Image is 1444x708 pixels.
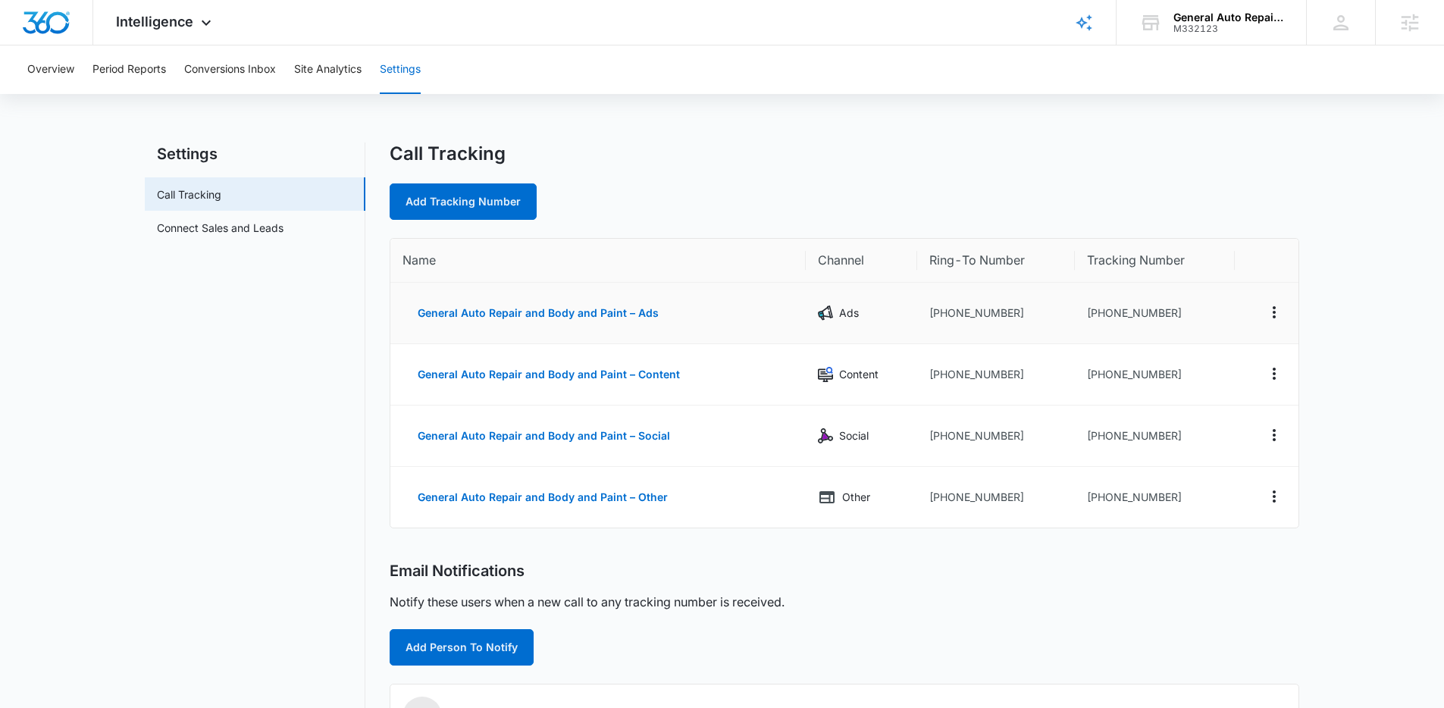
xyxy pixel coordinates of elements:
td: [PHONE_NUMBER] [917,467,1074,528]
img: Content [818,367,833,382]
td: [PHONE_NUMBER] [917,283,1074,344]
a: Connect Sales and Leads [157,220,283,236]
td: [PHONE_NUMBER] [1075,467,1235,528]
h1: Call Tracking [390,143,506,165]
button: Period Reports [92,45,166,94]
button: General Auto Repair and Body and Paint – Social [403,418,685,454]
p: Social [839,428,869,444]
span: Intelligence [116,14,193,30]
h2: Settings [145,143,365,165]
div: account name [1173,11,1284,23]
td: [PHONE_NUMBER] [1075,406,1235,467]
th: Ring-To Number [917,239,1074,283]
td: [PHONE_NUMBER] [917,344,1074,406]
p: Ads [839,305,859,321]
a: Call Tracking [157,186,221,202]
th: Channel [806,239,917,283]
button: Overview [27,45,74,94]
button: Add Person To Notify [390,629,534,666]
button: Conversions Inbox [184,45,276,94]
button: General Auto Repair and Body and Paint – Content [403,356,695,393]
p: Notify these users when a new call to any tracking number is received. [390,593,785,611]
a: Add Tracking Number [390,183,537,220]
p: Content [839,366,879,383]
button: Settings [380,45,421,94]
button: General Auto Repair and Body and Paint – Ads [403,295,674,331]
td: [PHONE_NUMBER] [917,406,1074,467]
div: account id [1173,23,1284,34]
button: Site Analytics [294,45,362,94]
h2: Email Notifications [390,562,525,581]
button: General Auto Repair and Body and Paint – Other [403,479,683,515]
button: Actions [1262,300,1286,324]
button: Actions [1262,362,1286,386]
button: Actions [1262,423,1286,447]
th: Tracking Number [1075,239,1235,283]
th: Name [390,239,806,283]
td: [PHONE_NUMBER] [1075,344,1235,406]
img: Social [818,428,833,443]
p: Other [842,489,870,506]
button: Actions [1262,484,1286,509]
td: [PHONE_NUMBER] [1075,283,1235,344]
img: Ads [818,305,833,321]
